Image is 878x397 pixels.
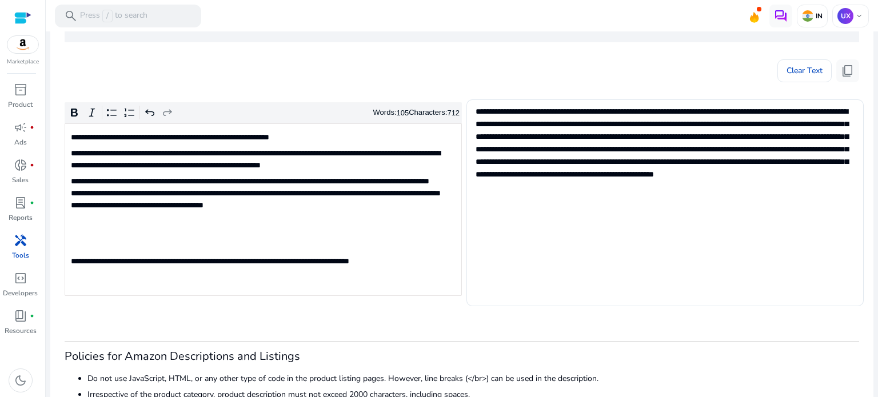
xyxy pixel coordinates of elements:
[7,58,39,66] p: Marketplace
[14,309,27,323] span: book_4
[65,123,462,296] div: Rich Text Editor. Editing area: main. Press Alt+0 for help.
[836,59,859,82] button: content_copy
[777,59,832,82] button: Clear Text
[3,288,38,298] p: Developers
[14,271,27,285] span: code_blocks
[102,10,113,22] span: /
[14,374,27,387] span: dark_mode
[802,10,813,22] img: in.svg
[14,196,27,210] span: lab_profile
[397,109,409,117] label: 105
[14,137,27,147] p: Ads
[14,234,27,247] span: handyman
[80,10,147,22] p: Press to search
[447,109,460,117] label: 712
[30,200,34,205] span: fiber_manual_record
[7,36,38,53] img: amazon.svg
[64,9,78,23] span: search
[5,326,37,336] p: Resources
[12,250,29,260] p: Tools
[373,106,460,120] div: Words: Characters:
[65,350,859,363] h3: Policies for Amazon Descriptions and Listings
[30,163,34,167] span: fiber_manual_record
[30,314,34,318] span: fiber_manual_record
[65,102,462,124] div: Editor toolbar
[14,121,27,134] span: campaign
[837,8,853,24] p: UX
[30,125,34,130] span: fiber_manual_record
[87,372,859,384] li: Do not use JavaScript, HTML, or any other type of code in the product listing pages. However, lin...
[787,59,823,82] span: Clear Text
[12,175,29,185] p: Sales
[841,64,855,78] span: content_copy
[14,158,27,172] span: donut_small
[14,83,27,97] span: inventory_2
[813,11,823,21] p: IN
[8,99,33,110] p: Product
[855,11,864,21] span: keyboard_arrow_down
[9,212,33,223] p: Reports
